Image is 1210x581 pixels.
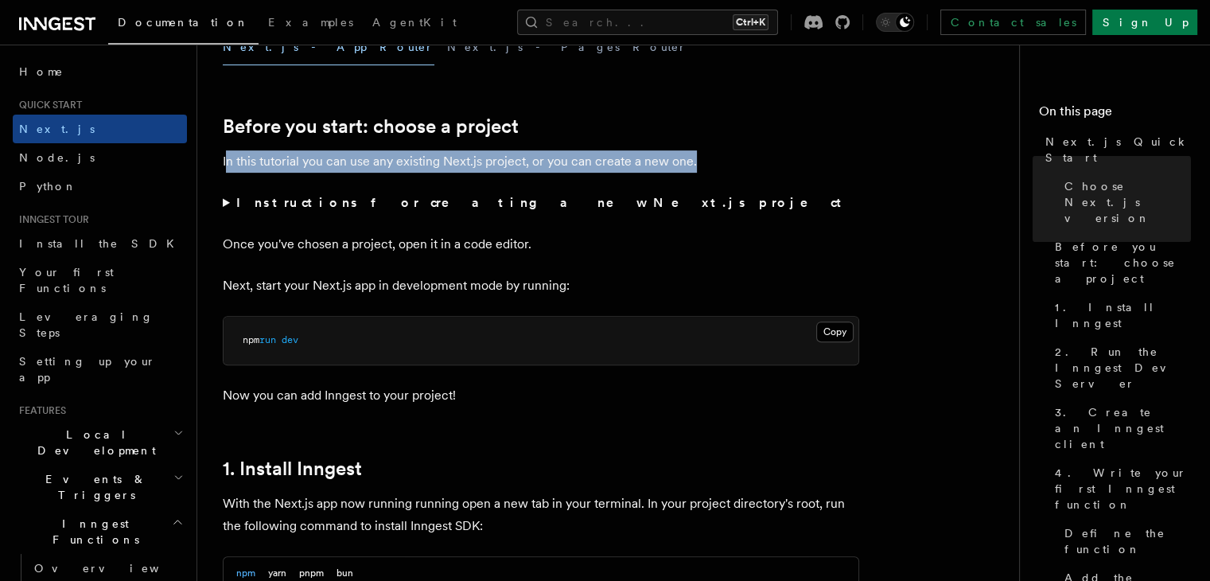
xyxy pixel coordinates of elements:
span: 3. Create an Inngest client [1055,404,1191,452]
span: 2. Run the Inngest Dev Server [1055,344,1191,392]
span: Choose Next.js version [1064,178,1191,226]
a: Next.js Quick Start [1039,127,1191,172]
a: 4. Write your first Inngest function [1049,458,1191,519]
a: Define the function [1058,519,1191,563]
span: Examples [268,16,353,29]
a: Leveraging Steps [13,302,187,347]
button: Next.js - Pages Router [447,29,687,65]
span: Inngest tour [13,213,89,226]
span: Next.js Quick Start [1045,134,1191,166]
a: AgentKit [363,5,466,43]
a: 2. Run the Inngest Dev Server [1049,337,1191,398]
span: Your first Functions [19,266,114,294]
span: Documentation [118,16,249,29]
a: 3. Create an Inngest client [1049,398,1191,458]
a: 1. Install Inngest [1049,293,1191,337]
p: With the Next.js app now running running open a new tab in your terminal. In your project directo... [223,493,859,537]
span: Inngest Functions [13,516,172,548]
a: Install the SDK [13,229,187,258]
span: npm [243,334,259,345]
button: Inngest Functions [13,509,187,554]
span: 1. Install Inngest [1055,299,1191,331]
span: run [259,334,276,345]
a: 1. Install Inngest [223,458,362,480]
span: AgentKit [372,16,457,29]
span: Quick start [13,99,82,111]
span: Setting up your app [19,355,156,384]
button: Search...Ctrl+K [517,10,778,35]
span: Python [19,180,77,193]
a: Your first Functions [13,258,187,302]
a: Examples [259,5,363,43]
p: Now you can add Inngest to your project! [223,384,859,407]
span: Define the function [1064,525,1191,557]
button: Toggle dark mode [876,13,914,32]
button: Next.js - App Router [223,29,434,65]
span: Local Development [13,427,173,458]
strong: Instructions for creating a new Next.js project [236,195,848,210]
p: Next, start your Next.js app in development mode by running: [223,275,859,297]
span: Leveraging Steps [19,310,154,339]
h4: On this page [1039,102,1191,127]
a: Next.js [13,115,187,143]
a: Sign Up [1092,10,1197,35]
button: Events & Triggers [13,465,187,509]
span: Install the SDK [19,237,184,250]
a: Contact sales [940,10,1086,35]
span: dev [282,334,298,345]
p: In this tutorial you can use any existing Next.js project, or you can create a new one. [223,150,859,173]
summary: Instructions for creating a new Next.js project [223,192,859,214]
a: Python [13,172,187,201]
a: Documentation [108,5,259,45]
a: Setting up your app [13,347,187,392]
p: Once you've chosen a project, open it in a code editor. [223,233,859,255]
a: Home [13,57,187,86]
span: Overview [34,562,198,575]
button: Copy [816,322,854,342]
span: Node.js [19,151,95,164]
button: Local Development [13,420,187,465]
span: Events & Triggers [13,471,173,503]
span: Features [13,404,66,417]
a: Before you start: choose a project [1049,232,1191,293]
span: Before you start: choose a project [1055,239,1191,287]
span: Next.js [19,123,95,135]
a: Choose Next.js version [1058,172,1191,232]
kbd: Ctrl+K [733,14,768,30]
span: Home [19,64,64,80]
a: Before you start: choose a project [223,115,519,138]
a: Node.js [13,143,187,172]
span: 4. Write your first Inngest function [1055,465,1191,513]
